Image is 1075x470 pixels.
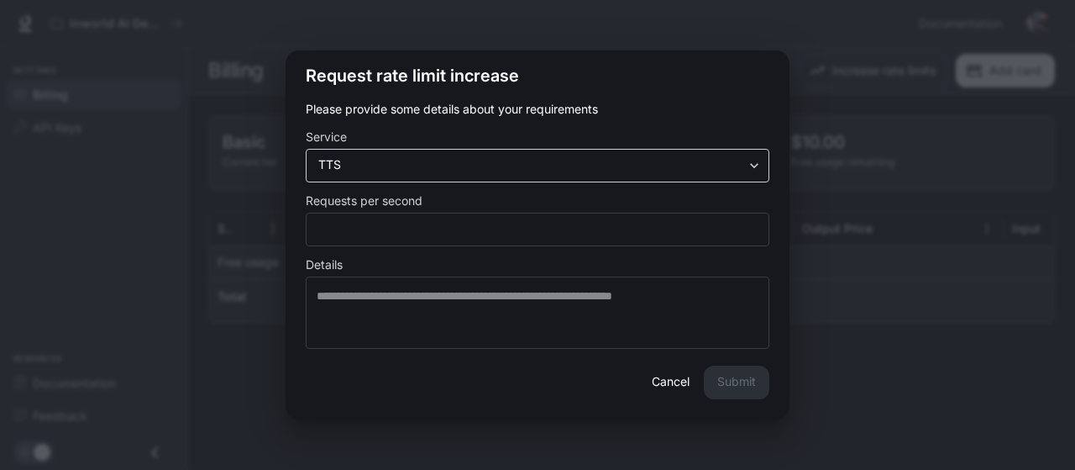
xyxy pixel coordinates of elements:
div: TTS [307,156,768,173]
p: Requests per second [306,195,422,207]
p: Please provide some details about your requirements [306,101,769,118]
p: Details [306,259,343,271]
p: Service [306,131,347,143]
button: Cancel [643,366,697,399]
h2: Request rate limit increase [286,50,789,101]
